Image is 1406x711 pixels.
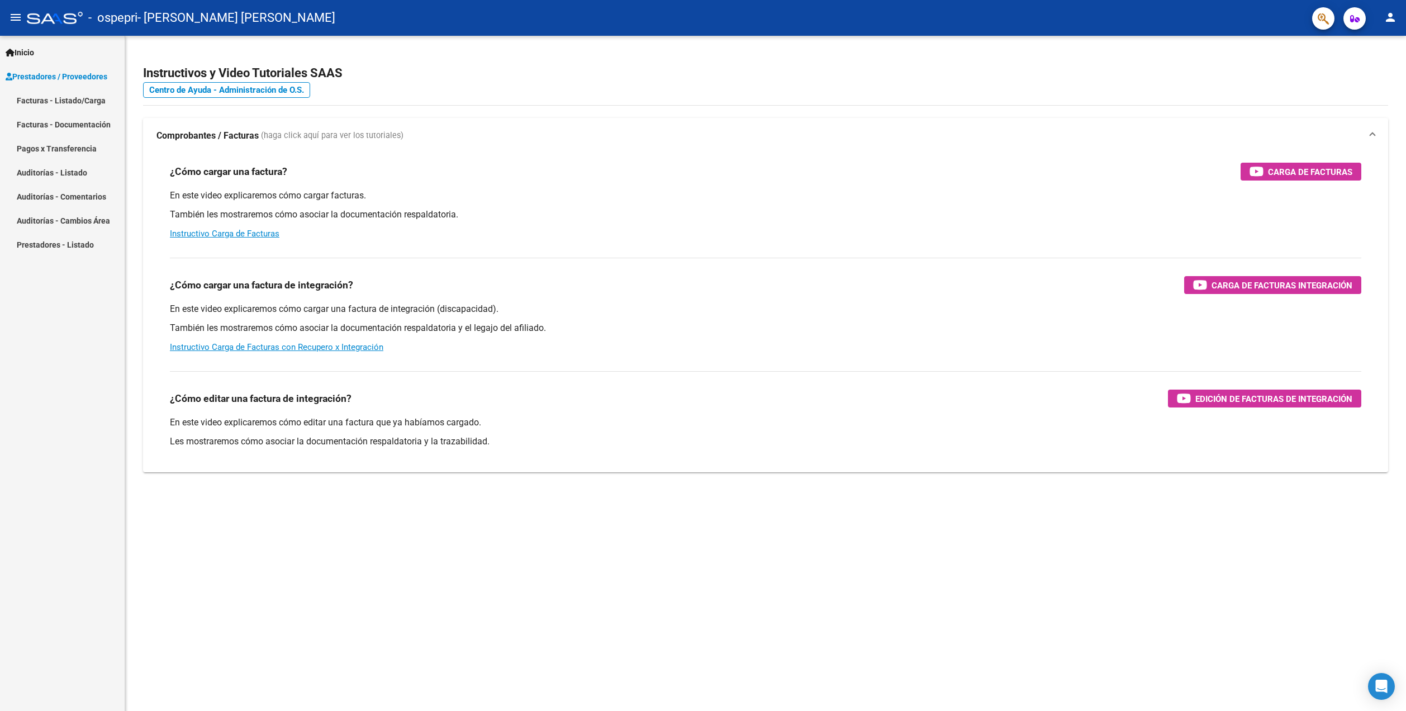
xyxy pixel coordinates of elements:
[170,277,353,293] h3: ¿Cómo cargar una factura de integración?
[6,46,34,59] span: Inicio
[143,82,310,98] a: Centro de Ayuda - Administración de O.S.
[261,130,403,142] span: (haga click aquí para ver los tutoriales)
[170,303,1361,315] p: En este video explicaremos cómo cargar una factura de integración (discapacidad).
[88,6,137,30] span: - ospepri
[170,322,1361,334] p: También les mostraremos cómo asociar la documentación respaldatoria y el legajo del afiliado.
[143,154,1388,472] div: Comprobantes / Facturas (haga click aquí para ver los tutoriales)
[170,208,1361,221] p: También les mostraremos cómo asociar la documentación respaldatoria.
[1184,276,1361,294] button: Carga de Facturas Integración
[170,342,383,352] a: Instructivo Carga de Facturas con Recupero x Integración
[1268,165,1352,179] span: Carga de Facturas
[1241,163,1361,181] button: Carga de Facturas
[1384,11,1397,24] mat-icon: person
[170,164,287,179] h3: ¿Cómo cargar una factura?
[143,63,1388,84] h2: Instructivos y Video Tutoriales SAAS
[170,189,1361,202] p: En este video explicaremos cómo cargar facturas.
[170,416,1361,429] p: En este video explicaremos cómo editar una factura que ya habíamos cargado.
[170,229,279,239] a: Instructivo Carga de Facturas
[156,130,259,142] strong: Comprobantes / Facturas
[143,118,1388,154] mat-expansion-panel-header: Comprobantes / Facturas (haga click aquí para ver los tutoriales)
[170,435,1361,448] p: Les mostraremos cómo asociar la documentación respaldatoria y la trazabilidad.
[1168,390,1361,407] button: Edición de Facturas de integración
[137,6,335,30] span: - [PERSON_NAME] [PERSON_NAME]
[6,70,107,83] span: Prestadores / Proveedores
[170,391,351,406] h3: ¿Cómo editar una factura de integración?
[1195,392,1352,406] span: Edición de Facturas de integración
[1212,278,1352,292] span: Carga de Facturas Integración
[1368,673,1395,700] div: Open Intercom Messenger
[9,11,22,24] mat-icon: menu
